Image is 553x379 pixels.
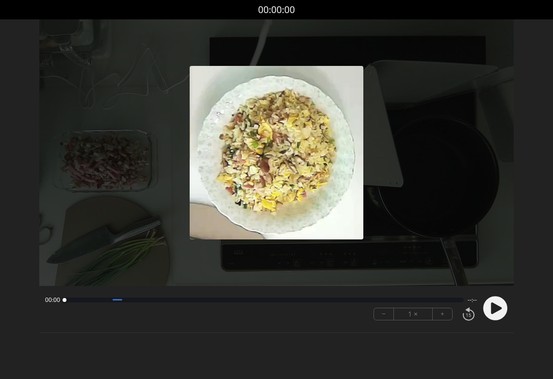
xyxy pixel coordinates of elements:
div: 1 × [394,308,433,320]
a: 00:00:00 [258,3,295,17]
span: 00:00 [45,296,60,304]
span: --:-- [468,296,477,304]
img: Poster Image [190,66,363,239]
button: − [374,308,394,320]
button: + [433,308,452,320]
